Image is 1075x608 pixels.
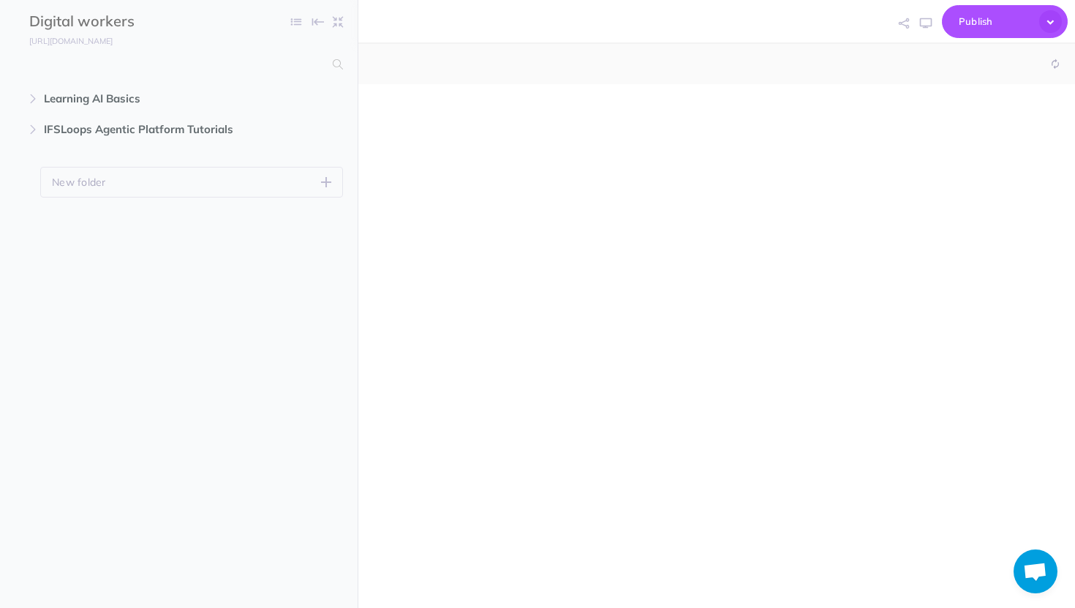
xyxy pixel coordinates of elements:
[44,121,252,138] span: IFSLoops Agentic Platform Tutorials
[52,174,106,190] p: New folder
[29,36,113,46] small: [URL][DOMAIN_NAME]
[29,51,324,78] input: Search
[959,10,1032,33] span: Publish
[40,167,343,198] button: New folder
[942,5,1068,38] button: Publish
[29,11,201,33] input: Documentation Name
[1014,549,1057,593] div: Open chat
[44,90,252,108] span: Learning AI Basics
